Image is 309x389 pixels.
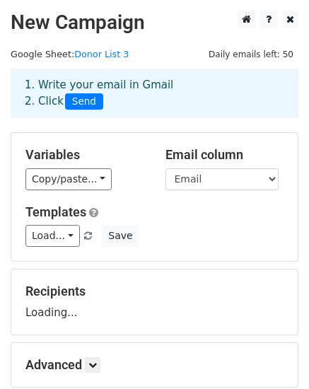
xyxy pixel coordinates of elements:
[25,357,284,373] h5: Advanced
[11,49,129,59] small: Google Sheet:
[14,77,295,110] div: 1. Write your email in Gmail 2. Click
[25,168,112,190] a: Copy/paste...
[25,284,284,320] div: Loading...
[25,147,144,163] h5: Variables
[25,225,80,247] a: Load...
[65,93,103,110] span: Send
[74,49,129,59] a: Donor List 3
[25,284,284,299] h5: Recipients
[165,147,284,163] h5: Email column
[204,49,298,59] a: Daily emails left: 50
[25,204,86,219] a: Templates
[102,225,139,247] button: Save
[204,47,298,62] span: Daily emails left: 50
[11,11,298,35] h2: New Campaign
